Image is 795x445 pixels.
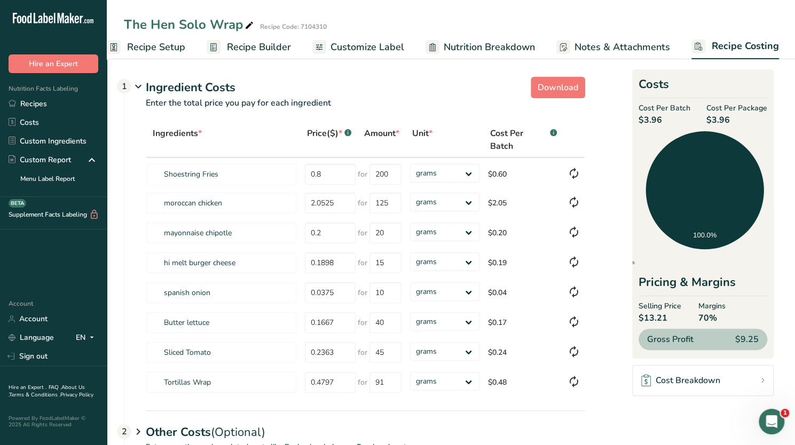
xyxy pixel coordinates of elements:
span: Ingredients [603,260,635,265]
span: for [358,197,367,209]
span: for [358,227,367,239]
div: Custom Report [9,154,71,165]
span: Recipe Builder [227,40,291,54]
span: Unit [412,127,432,140]
span: Gross Profit [647,333,694,346]
span: for [358,257,367,268]
span: $13.21 [639,312,681,324]
span: $3.96 [706,114,767,126]
button: Hire an Expert [9,54,98,73]
a: Recipe Costing [691,34,779,60]
td: $0.60 [484,158,563,188]
span: for [358,317,367,328]
span: Recipe Costing [712,39,779,53]
span: Recipe Setup [127,40,185,54]
span: Cost Per Batch [639,102,690,114]
span: 1 [781,409,789,417]
div: Recipe Code: 7104310 [260,22,327,31]
a: Cost Breakdown [632,365,774,396]
span: for [358,377,367,388]
span: Notes & Attachments [574,40,670,54]
div: Pricing & Margins [639,274,767,296]
span: Ingredients [153,127,202,140]
span: for [358,169,367,180]
a: Language [9,328,54,347]
a: Hire an Expert . [9,384,46,391]
div: EN [76,331,98,344]
span: Download [538,81,578,94]
span: Cost Per Package [706,102,767,114]
td: $0.20 [484,218,563,248]
div: Ingredient Costs [146,79,585,97]
td: $0.04 [484,277,563,307]
span: Cost Per Batch [490,127,548,153]
span: $3.96 [639,114,690,126]
a: FAQ . [49,384,61,391]
p: Enter the total price you pay for each ingredient [124,97,585,122]
a: Recipe Builder [207,35,291,59]
div: 1 [117,79,131,93]
td: $0.19 [484,248,563,277]
a: Customize Label [312,35,404,59]
span: $9.25 [735,333,759,346]
h2: Costs [639,76,767,98]
iframe: Intercom live chat [759,409,784,434]
span: (Optional) [211,424,265,440]
div: 2 [117,424,131,439]
td: $0.48 [484,367,563,397]
span: 70% [698,312,726,324]
a: Privacy Policy [60,391,93,399]
span: Margins [698,300,726,312]
a: Notes & Attachments [556,35,670,59]
a: About Us . [9,384,85,399]
span: Selling Price [639,300,681,312]
span: Nutrition Breakdown [444,40,535,54]
a: Nutrition Breakdown [426,35,535,59]
span: for [358,287,367,298]
div: Price($) [307,127,351,140]
span: Amount [364,127,399,140]
td: $0.17 [484,307,563,337]
a: Recipe Setup [107,35,185,59]
div: BETA [9,199,26,208]
div: The Hen Solo Wrap [124,15,256,34]
div: Cost Breakdown [641,374,720,387]
div: Powered By FoodLabelMaker © 2025 All Rights Reserved [9,415,98,428]
td: $2.05 [484,188,563,218]
span: Customize Label [330,40,404,54]
div: Other Costs [146,410,585,441]
button: Download [531,77,585,98]
td: $0.24 [484,337,563,367]
a: Terms & Conditions . [9,391,60,399]
span: for [358,347,367,358]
